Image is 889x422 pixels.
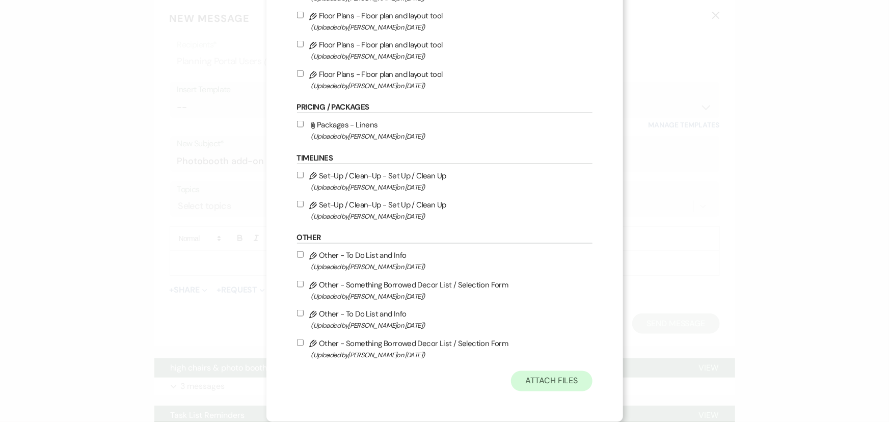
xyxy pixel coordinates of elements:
label: Set-Up / Clean-Up - Set Up / Clean Up [297,198,592,222]
span: (Uploaded by [PERSON_NAME] on [DATE] ) [311,320,592,331]
input: Other - To Do List and Info(Uploaded by[PERSON_NAME]on [DATE]) [297,251,304,258]
label: Floor Plans - Floor plan and layout tool [297,68,592,92]
h6: Timelines [297,153,592,164]
span: (Uploaded by [PERSON_NAME] on [DATE] ) [311,130,592,142]
span: (Uploaded by [PERSON_NAME] on [DATE] ) [311,181,592,193]
label: Packages - Linens [297,118,592,142]
span: (Uploaded by [PERSON_NAME] on [DATE] ) [311,50,592,62]
span: (Uploaded by [PERSON_NAME] on [DATE] ) [311,210,592,222]
span: (Uploaded by [PERSON_NAME] on [DATE] ) [311,349,592,361]
input: Other - Something Borrowed Decor List / Selection Form(Uploaded by[PERSON_NAME]on [DATE]) [297,281,304,287]
input: Packages - Linens(Uploaded by[PERSON_NAME]on [DATE]) [297,121,304,127]
span: (Uploaded by [PERSON_NAME] on [DATE] ) [311,291,592,302]
label: Floor Plans - Floor plan and layout tool [297,9,592,33]
span: (Uploaded by [PERSON_NAME] on [DATE] ) [311,21,592,33]
label: Other - To Do List and Info [297,307,592,331]
button: Attach Files [511,371,592,391]
input: Other - Something Borrowed Decor List / Selection Form(Uploaded by[PERSON_NAME]on [DATE]) [297,339,304,346]
input: Floor Plans - Floor plan and layout tool(Uploaded by[PERSON_NAME]on [DATE]) [297,12,304,18]
input: Floor Plans - Floor plan and layout tool(Uploaded by[PERSON_NAME]on [DATE]) [297,70,304,77]
input: Other - To Do List and Info(Uploaded by[PERSON_NAME]on [DATE]) [297,310,304,316]
label: Set-Up / Clean-Up - Set Up / Clean Up [297,169,592,193]
span: (Uploaded by [PERSON_NAME] on [DATE] ) [311,261,592,273]
label: Other - Something Borrowed Decor List / Selection Form [297,278,592,302]
input: Set-Up / Clean-Up - Set Up / Clean Up(Uploaded by[PERSON_NAME]on [DATE]) [297,201,304,207]
label: Floor Plans - Floor plan and layout tool [297,38,592,62]
span: (Uploaded by [PERSON_NAME] on [DATE] ) [311,80,592,92]
label: Other - Something Borrowed Decor List / Selection Form [297,337,592,361]
h6: Other [297,232,592,244]
label: Other - To Do List and Info [297,249,592,273]
h6: Pricing / Packages [297,102,592,113]
input: Set-Up / Clean-Up - Set Up / Clean Up(Uploaded by[PERSON_NAME]on [DATE]) [297,172,304,178]
input: Floor Plans - Floor plan and layout tool(Uploaded by[PERSON_NAME]on [DATE]) [297,41,304,47]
